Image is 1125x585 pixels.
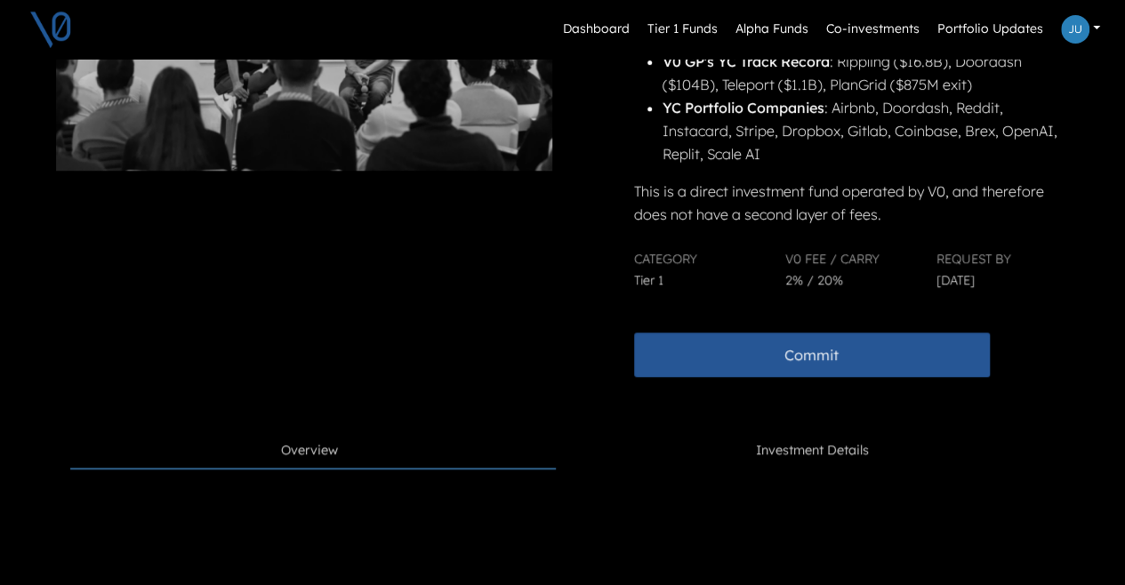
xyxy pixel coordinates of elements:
span: Tier 1 [634,272,663,288]
li: : Rippling ($16.8B), Doordash ($104B), Teleport ($1.1B), PlanGrid ($875M exit) [663,50,1066,96]
a: Alpha Funds [728,12,816,46]
a: Co-investments [819,12,927,46]
span: Overview [281,441,338,461]
span: Investment Details [756,441,869,461]
img: V0 logo [28,7,73,52]
a: Portfolio Updates [930,12,1050,46]
strong: V0 GP's YC Track Record [663,52,830,70]
a: Tier 1 Funds [640,12,725,46]
strong: YC Portfolio Companies [663,99,824,116]
span: V0 Fee / Carry [785,251,880,267]
span: [DATE] [936,272,975,288]
span: 2% / 20% [785,272,843,288]
img: Profile [1061,15,1089,44]
a: Dashboard [556,12,637,46]
span: Category [634,251,697,267]
span: Request By [936,251,1011,267]
p: This is a direct investment fund operated by V0, and therefore does not have a second layer of fees. [634,180,1066,226]
li: : Airbnb, Doordash, Reddit, Instacard, Stripe, Dropbox, Gitlab, Coinbase, Brex, OpenAI, Replit, S... [663,96,1066,165]
button: Commit [634,333,990,377]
